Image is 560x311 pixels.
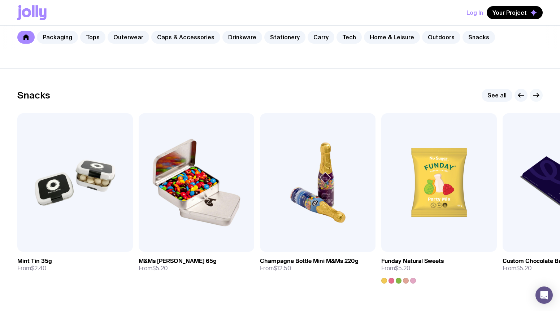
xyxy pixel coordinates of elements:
[463,31,495,44] a: Snacks
[381,258,444,265] h3: Funday Natural Sweets
[308,31,334,44] a: Carry
[17,258,52,265] h3: Mint Tin 35g
[139,258,217,265] h3: M&Ms [PERSON_NAME] 65g
[222,31,262,44] a: Drinkware
[492,9,527,16] span: Your Project
[381,252,497,284] a: Funday Natural SweetsFrom$5.20
[274,264,291,272] span: $12.50
[139,252,254,278] a: M&Ms [PERSON_NAME] 65gFrom$5.20
[337,31,362,44] a: Tech
[17,265,47,272] span: From
[395,264,411,272] span: $5.20
[37,31,78,44] a: Packaging
[80,31,105,44] a: Tops
[17,252,133,278] a: Mint Tin 35gFrom$2.40
[466,6,483,19] button: Log In
[108,31,149,44] a: Outerwear
[381,265,411,272] span: From
[260,258,359,265] h3: Champagne Bottle Mini M&Ms 220g
[151,31,220,44] a: Caps & Accessories
[17,90,50,101] h2: Snacks
[364,31,420,44] a: Home & Leisure
[487,6,543,19] button: Your Project
[152,264,168,272] span: $5.20
[260,252,375,278] a: Champagne Bottle Mini M&Ms 220gFrom$12.50
[482,89,512,102] a: See all
[31,264,47,272] span: $2.40
[260,265,291,272] span: From
[535,286,553,304] div: Open Intercom Messenger
[516,264,532,272] span: $5.20
[139,265,168,272] span: From
[503,265,532,272] span: From
[422,31,460,44] a: Outdoors
[264,31,305,44] a: Stationery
